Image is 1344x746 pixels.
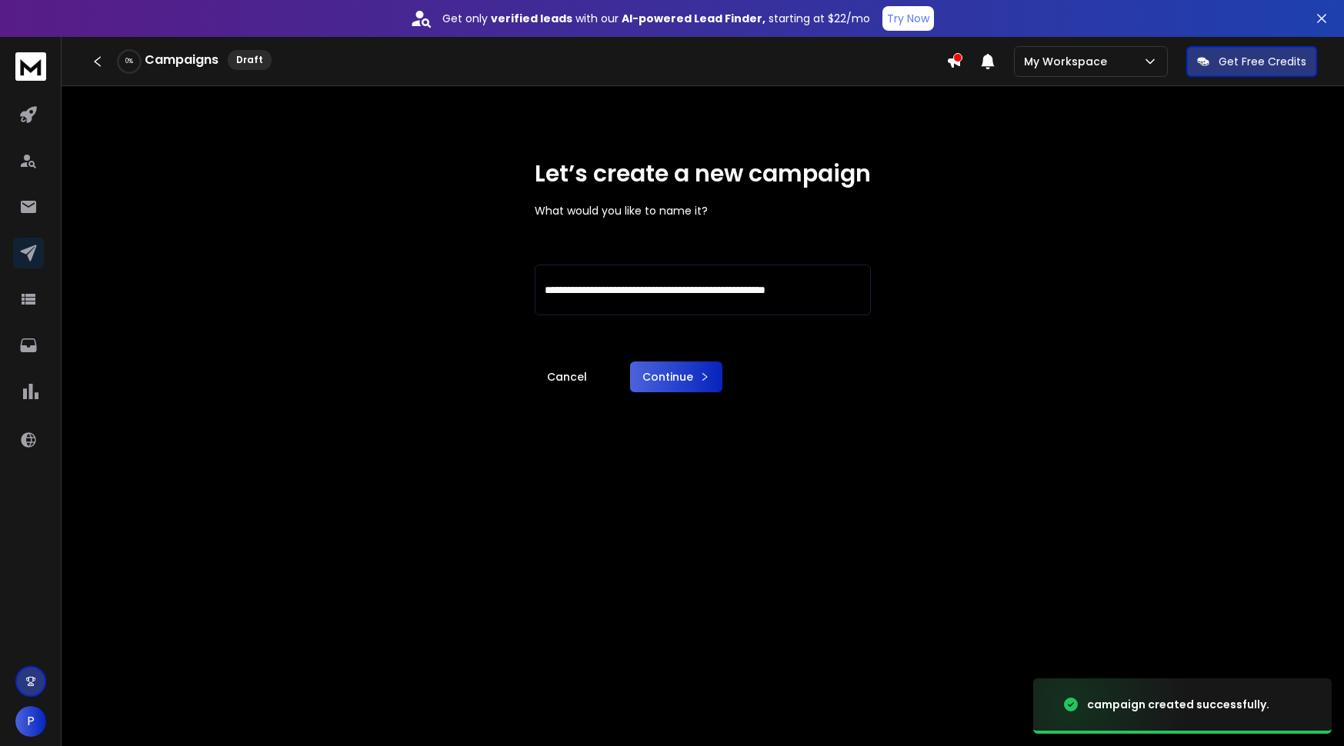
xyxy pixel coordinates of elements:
[442,11,870,26] p: Get only with our starting at $22/mo
[15,706,46,737] button: P
[125,57,133,66] p: 0 %
[887,11,929,26] p: Try Now
[145,51,218,69] h1: Campaigns
[535,361,599,392] a: Cancel
[535,203,871,218] p: What would you like to name it?
[622,11,765,26] strong: AI-powered Lead Finder,
[491,11,572,26] strong: verified leads
[630,361,722,392] button: Continue
[1024,54,1113,69] p: My Workspace
[1087,697,1269,712] div: campaign created successfully.
[1186,46,1317,77] button: Get Free Credits
[882,6,934,31] button: Try Now
[535,160,871,188] h1: Let’s create a new campaign
[15,52,46,81] img: logo
[228,50,272,70] div: Draft
[1219,54,1306,69] p: Get Free Credits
